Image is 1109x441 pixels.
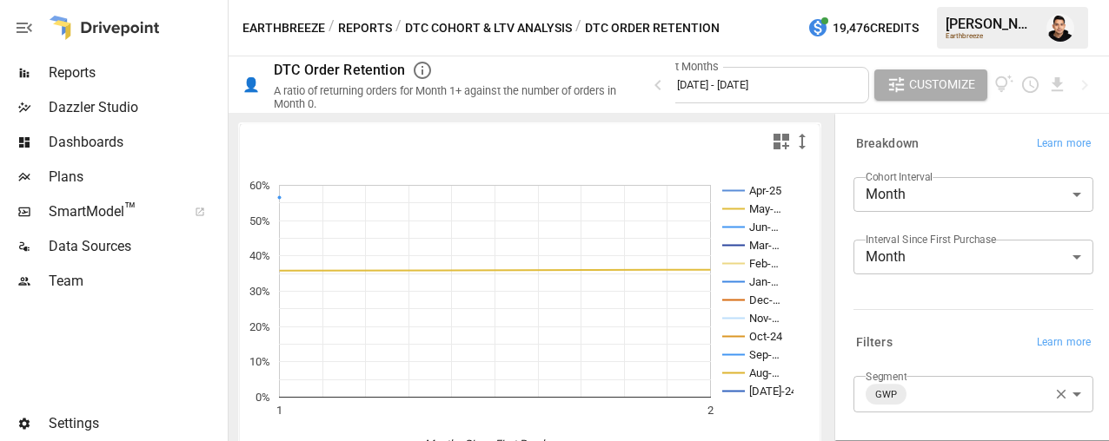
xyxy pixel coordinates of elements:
div: A ratio of returning orders for Month 1+ against the number of orders in Month 0. [274,84,627,110]
span: Reports [49,63,224,83]
h6: Breakdown [856,135,919,154]
button: Reports [338,17,392,39]
text: Dec-… [749,293,780,306]
text: 50% [249,214,270,227]
span: [DATE] - [DATE] [677,78,748,91]
text: [DATE]-24 [749,385,798,398]
div: Month [853,177,1093,212]
span: Dashboards [49,132,224,153]
text: Aug-… [749,366,780,379]
span: Learn more [1037,135,1091,153]
h6: Filters [856,333,893,352]
div: / [575,17,581,39]
text: Apr-25 [749,184,781,197]
button: View documentation [994,69,1014,101]
text: 2 [707,404,714,417]
text: Mar-… [749,239,780,252]
label: Segment [866,369,906,384]
text: Oct-24 [749,330,783,343]
button: Earthbreeze [242,17,325,39]
text: 40% [249,249,270,262]
text: 10% [249,355,270,368]
span: Learn more [1037,334,1091,352]
button: Customize [874,69,987,101]
div: DTC Order Retention [274,62,405,78]
div: / [329,17,335,39]
text: 1 [276,404,282,417]
text: Feb-… [749,257,779,270]
div: [PERSON_NAME] [946,16,1036,32]
button: Download report [1047,75,1067,95]
text: 30% [249,285,270,298]
label: Interval Since First Purchase [866,232,996,247]
label: Cohort Months [642,59,723,75]
text: Jan-… [749,275,779,288]
button: 19,476Credits [800,12,926,44]
span: SmartModel [49,201,176,222]
text: Jun-… [749,220,779,234]
button: Francisco Sanchez [1036,3,1085,52]
button: Schedule report [1020,75,1040,95]
text: 60% [249,179,270,192]
div: 👤 [242,76,260,93]
div: Earthbreeze [946,32,1036,40]
div: / [395,17,402,39]
img: Francisco Sanchez [1046,14,1074,42]
span: Dazzler Studio [49,97,224,118]
label: Cohort Interval [866,169,933,184]
span: Data Sources [49,236,224,257]
text: May-… [749,202,781,215]
span: Customize [909,74,975,95]
text: 20% [249,320,270,333]
span: Team [49,271,224,292]
text: Sep-… [749,348,780,361]
span: 19,476 Credits [833,17,919,39]
span: Settings [49,413,224,434]
text: 0% [256,391,270,404]
span: ™ [124,199,136,220]
span: Plans [49,167,224,188]
div: Month [853,240,1093,274]
span: GWP [868,385,904,405]
text: Nov-… [749,312,780,325]
button: DTC Cohort & LTV Analysis [405,17,572,39]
